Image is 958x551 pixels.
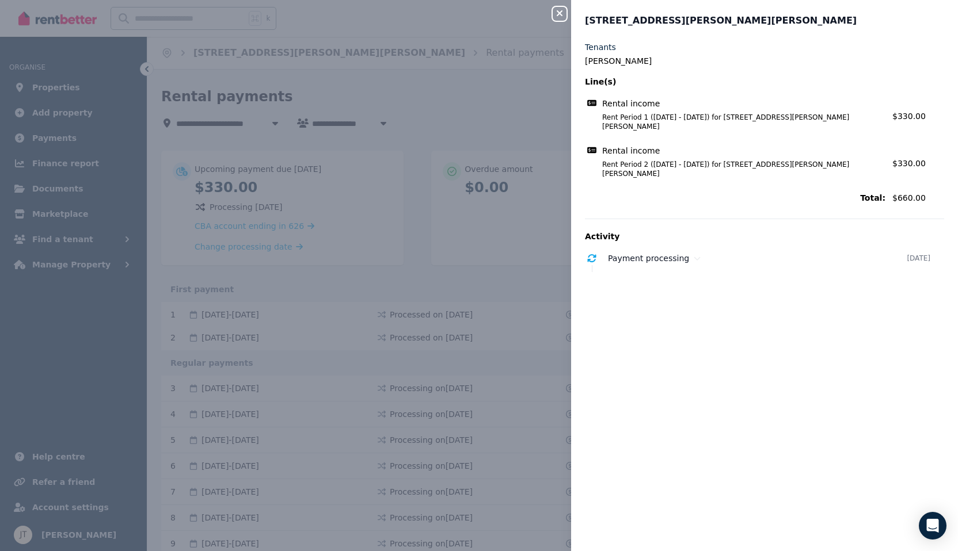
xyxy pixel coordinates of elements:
span: Total: [585,192,885,204]
span: $330.00 [892,112,926,121]
span: $330.00 [892,159,926,168]
label: Tenants [585,41,616,53]
span: [STREET_ADDRESS][PERSON_NAME][PERSON_NAME] [585,14,857,28]
legend: [PERSON_NAME] [585,55,944,67]
time: [DATE] [907,254,930,263]
span: Line(s) [585,76,885,87]
span: Rental income [602,145,660,156]
span: Rent Period 2 ([DATE] - [DATE]) for [STREET_ADDRESS][PERSON_NAME][PERSON_NAME] [588,160,885,178]
span: Rental income [602,98,660,109]
p: Activity [585,231,944,242]
span: $660.00 [892,192,944,204]
span: Payment processing [608,254,689,263]
span: Rent Period 1 ([DATE] - [DATE]) for [STREET_ADDRESS][PERSON_NAME][PERSON_NAME] [588,113,885,131]
div: Open Intercom Messenger [919,512,946,539]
